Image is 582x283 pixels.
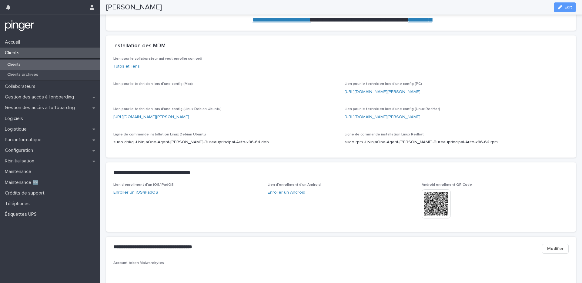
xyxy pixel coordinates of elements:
p: Gestion des accès à l’onboarding [2,94,79,100]
a: Tutos et liens [113,64,140,68]
a: Enroller un iOS/iPadOS [113,190,158,195]
p: Configuration [2,148,38,153]
h2: Installation des MDM [113,43,166,49]
span: Lien d'enrollment d'un Android [268,183,321,187]
span: Android enrollment QR Code [422,183,472,187]
a: [URL][DOMAIN_NAME][PERSON_NAME] [345,90,420,94]
p: Gestion des accès à l’offboarding [2,105,80,111]
h2: [PERSON_NAME] [106,3,162,12]
p: sudo dpkg -i NinjaOne-Agent-[PERSON_NAME]-Bureauprincipal-Auto-x86-64.deb [113,139,337,145]
p: Logiciels [2,116,28,122]
span: Lien pour le collaborateur qui veut enroller son ordi [113,57,202,61]
p: Clients [2,62,25,67]
span: Ligne de commande installation Linux Debian Ubuntu [113,133,206,136]
span: Lien pour le technicien lors d'une config (Linux Debian Ubuntu) [113,107,222,111]
img: mTgBEunGTSyRkCgitkcU [5,20,34,32]
span: Account token Malwarebytes [113,261,164,265]
span: Lien d'enrollment d'un iOS/iPadOS [113,183,174,187]
span: Lien pour le technicien lors d'une config (PC) [345,82,422,86]
button: Modifier [542,244,569,254]
p: Accueil [2,39,25,45]
p: Logistique [2,126,32,132]
span: Edit [564,5,572,9]
span: Ligne de commande installation Linux Redhat [345,133,424,136]
a: Enroller un Android [268,190,305,195]
button: Edit [554,2,576,12]
p: sudo rpm -i NinjaOne-Agent-[PERSON_NAME]-Bureauprincipal-Auto-x86-64.rpm [345,139,569,145]
span: Lien pour le technicien lors d'une config (Mac) [113,82,193,86]
a: [URL][DOMAIN_NAME][PERSON_NAME] [113,115,189,119]
p: Téléphones [2,201,35,207]
p: Maintenance [2,169,36,175]
p: Clients archivés [2,72,43,77]
p: Collaborateurs [2,84,40,89]
p: Parc informatique [2,137,46,143]
span: Modifier [547,246,564,252]
p: Réinitialisation [2,158,39,164]
p: - [113,268,260,274]
p: Crédits de support [2,190,49,196]
a: [URL][DOMAIN_NAME][PERSON_NAME] [345,115,420,119]
p: Étiquettes UPS [2,211,42,217]
p: - [113,89,337,95]
span: Lien pour le technicien lors d'une config (Linux RedHat) [345,107,440,111]
p: Clients [2,50,24,56]
p: Maintenance 🆕 [2,180,43,185]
